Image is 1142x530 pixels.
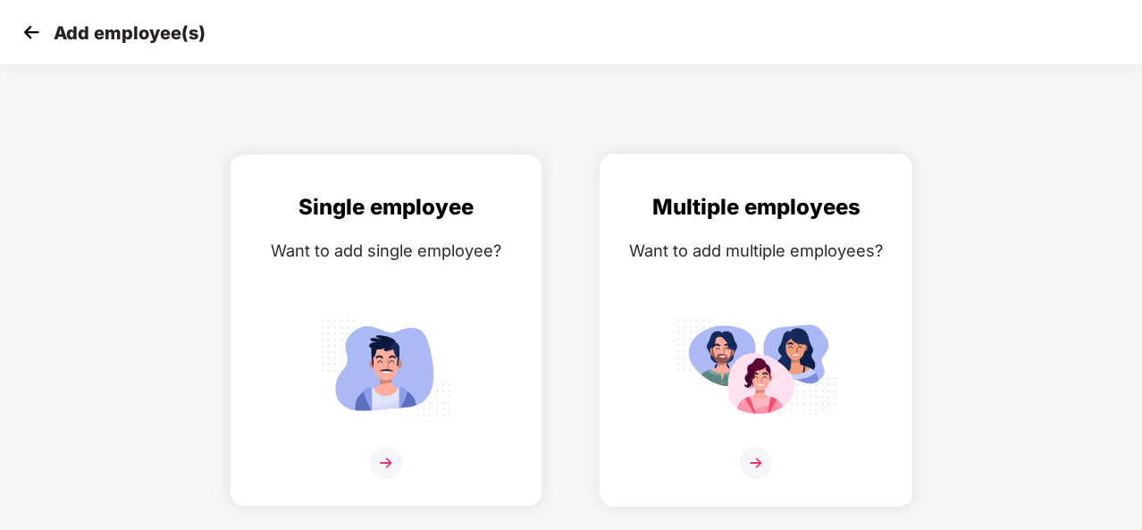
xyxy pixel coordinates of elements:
[18,19,45,46] img: svg+xml;base64,PHN2ZyB4bWxucz0iaHR0cDovL3d3dy53My5vcmcvMjAwMC9zdmciIHdpZHRoPSIzMCIgaGVpZ2h0PSIzMC...
[618,238,894,264] div: Want to add multiple employees?
[248,190,524,224] div: Single employee
[54,22,206,44] p: Add employee(s)
[370,447,402,479] img: svg+xml;base64,PHN2ZyB4bWxucz0iaHR0cDovL3d3dy53My5vcmcvMjAwMC9zdmciIHdpZHRoPSIzNiIgaGVpZ2h0PSIzNi...
[618,190,894,224] div: Multiple employees
[676,312,836,424] img: svg+xml;base64,PHN2ZyB4bWxucz0iaHR0cDovL3d3dy53My5vcmcvMjAwMC9zdmciIGlkPSJNdWx0aXBsZV9lbXBsb3llZS...
[306,312,466,424] img: svg+xml;base64,PHN2ZyB4bWxucz0iaHR0cDovL3d3dy53My5vcmcvMjAwMC9zdmciIGlkPSJTaW5nbGVfZW1wbG95ZWUiIH...
[248,238,524,264] div: Want to add single employee?
[740,447,772,479] img: svg+xml;base64,PHN2ZyB4bWxucz0iaHR0cDovL3d3dy53My5vcmcvMjAwMC9zdmciIHdpZHRoPSIzNiIgaGVpZ2h0PSIzNi...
